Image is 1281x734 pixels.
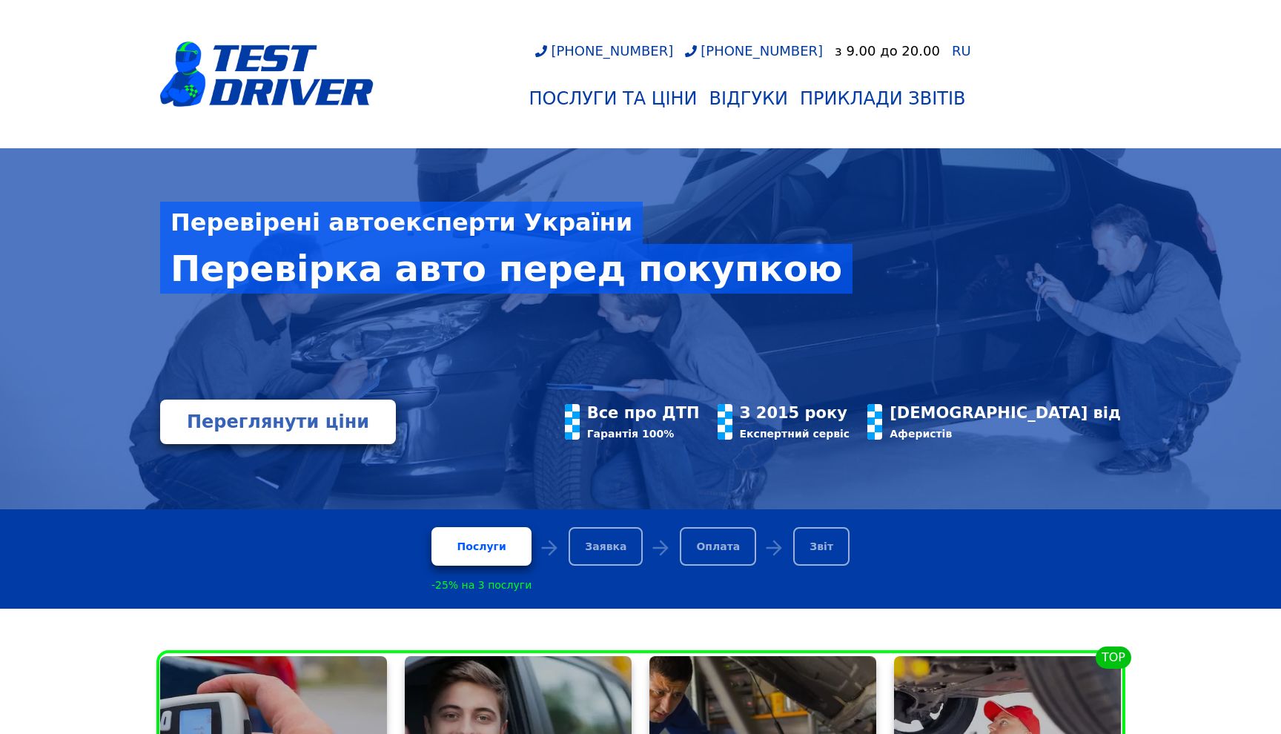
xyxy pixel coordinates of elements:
[587,428,700,440] div: Гарантія 100%
[952,44,971,58] a: RU
[587,404,700,422] div: Все про ДТП
[523,82,703,115] a: Послуги та Ціни
[890,404,1121,422] div: [DEMOGRAPHIC_DATA] від
[160,244,853,293] div: Перевірка авто перед покупкою
[740,404,850,422] div: З 2015 року
[685,43,823,59] a: [PHONE_NUMBER]
[680,527,756,566] div: Оплата
[890,428,1121,440] div: Аферистів
[160,42,374,107] img: logotype@3x
[160,400,396,444] a: Переглянути ціни
[529,88,697,109] div: Послуги та Ціни
[794,82,971,115] a: Приклади звітів
[740,428,850,440] div: Експертний сервіс
[793,527,850,566] div: Звіт
[160,202,643,244] div: Перевірені автоексперти України
[160,6,374,142] a: logotype@3x
[952,43,971,59] span: RU
[704,82,795,115] a: Відгуки
[835,43,940,59] div: з 9.00 до 20.00
[431,527,532,566] a: Послуги
[569,527,643,566] div: Заявка
[800,88,965,109] div: Приклади звітів
[431,579,532,591] div: -25% на 3 послуги
[709,88,789,109] div: Відгуки
[535,43,673,59] a: [PHONE_NUMBER]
